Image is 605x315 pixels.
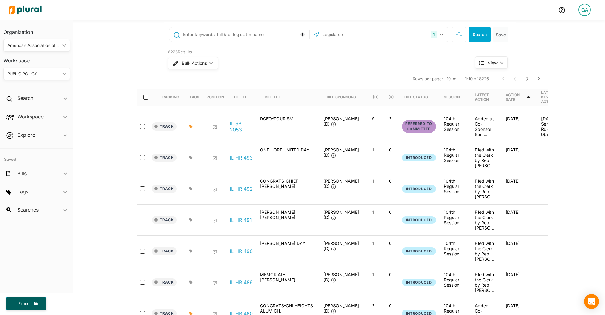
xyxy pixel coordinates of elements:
div: [PERSON_NAME] [PERSON_NAME] [257,209,319,230]
div: Add Position Statement [212,187,217,192]
h2: Searches [17,206,39,213]
button: Track [152,122,177,131]
button: Last Page [533,73,546,85]
div: Bill Status [404,95,428,99]
p: 2 [384,116,396,121]
button: Search [469,27,491,42]
p: [DATE] - Senate - Rule 3-9(a) / Re-referred to Assignments [541,116,562,137]
a: IL HR 492 [230,186,253,192]
h2: Search [17,95,33,102]
div: (D) [373,95,379,99]
button: Next Page [521,73,533,85]
span: [PERSON_NAME] (D) [323,147,359,158]
input: select-row-state-il-104th-hr491 [140,218,145,222]
p: 0 [384,303,396,308]
div: Bill Status [404,89,433,106]
div: Add tags [189,187,193,191]
button: Introduced [402,185,436,193]
button: Track [152,247,177,255]
div: Tracking [160,95,179,99]
h2: Workspace [17,113,44,120]
div: Add tags [189,156,193,160]
div: Position [207,89,224,106]
a: IL HR 493 [230,155,253,161]
div: [PERSON_NAME] DAY [257,241,319,262]
div: [DATE] [501,147,536,168]
div: Tooltip anchor [300,32,305,37]
span: [PERSON_NAME] (D) [323,178,359,189]
h2: Explore [17,131,35,138]
span: Export [14,301,34,306]
div: [DATE] [501,116,536,137]
button: Introduced [402,247,436,255]
div: 8226 Results [168,49,452,55]
button: Referred to Committee [402,120,436,133]
p: 0 [384,241,396,246]
input: select-row-state-il-104th-sb2053 [140,124,145,129]
div: Filed with the Clerk by Rep. [PERSON_NAME] [470,147,501,168]
div: Session [444,89,465,106]
div: DCEO-TOURISM [257,116,319,137]
div: Tags [190,95,199,99]
button: Save [493,27,508,42]
div: Latest Key Action [541,89,562,106]
input: select-row-state-il-104th-hr489 [140,280,145,285]
div: MEMORIAL-[PERSON_NAME] [257,272,319,293]
button: Track [152,185,177,193]
div: 104th Regular Session [444,272,465,288]
input: select-row-state-il-104th-hr492 [140,186,145,191]
span: [PERSON_NAME] (D) [323,303,359,313]
p: 1 [367,209,379,215]
div: Add Position Statement [212,156,217,161]
div: Add Position Statement [212,125,217,130]
span: [PERSON_NAME] (D) [323,241,359,251]
div: (R) [388,95,394,99]
div: Latest Key Action [541,90,562,104]
div: [DATE] [501,272,536,293]
button: Track [152,216,177,224]
div: Bill Title [265,89,289,106]
p: 1 [367,178,379,184]
div: Add tags [189,280,193,284]
span: Search Filters [456,31,462,36]
button: Track [152,154,177,162]
div: Bill Sponsors [327,95,356,99]
h4: Saved [0,149,73,164]
h2: Bills [17,170,27,177]
p: 2 [367,303,379,308]
div: GA [578,4,591,16]
div: Filed with the Clerk by Rep. [PERSON_NAME] [470,241,501,262]
button: First Page [496,73,509,85]
div: Add tags [189,125,193,128]
div: 104th Regular Session [444,116,465,132]
div: [DATE] [501,178,536,199]
div: PUBLIC POLICY [7,71,60,77]
div: Session [444,95,460,99]
input: Enter keywords, bill # or legislator name [182,29,307,40]
div: Tracking [160,89,179,106]
p: 0 [384,178,396,184]
span: 1-10 of 8226 [465,76,489,82]
span: [PERSON_NAME] (D) [323,209,359,220]
button: Introduced [402,216,436,224]
div: 104th Regular Session [444,209,465,225]
h3: Workspace [3,52,70,65]
button: 1 [428,29,448,40]
p: 1 [367,241,379,246]
div: ONE HOPE UNITED DAY [257,147,319,168]
div: [DATE] [501,241,536,262]
div: Filed with the Clerk by Rep. [PERSON_NAME] [470,178,501,199]
button: Track [152,278,177,286]
div: Filed with the Clerk by Rep. [PERSON_NAME] [470,272,501,293]
button: Bulk Actions [168,57,218,69]
div: Add tags [189,218,193,222]
span: [PERSON_NAME] (D) [323,272,359,282]
div: American Association of Public Policy Professionals [7,42,60,49]
div: Tags [190,89,199,106]
a: IL HR 491 [230,217,252,223]
div: Add Position Statement [212,281,217,286]
h3: Organization [3,23,70,37]
div: Latest Action [475,89,496,106]
p: 1 [367,147,379,152]
p: 0 [384,209,396,215]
